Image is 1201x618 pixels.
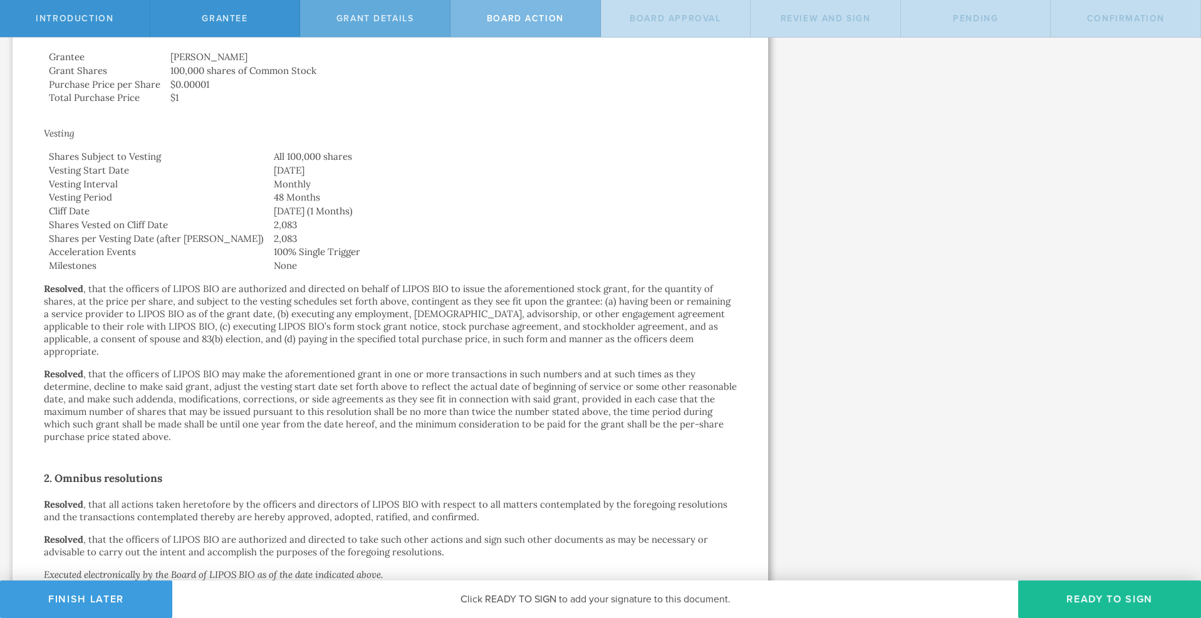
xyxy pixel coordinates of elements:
[202,13,247,24] span: Grantee
[44,368,737,443] p: , that the officers of LIPOS BIO may make the aforementioned grant in one or more transactions in...
[44,368,83,380] strong: Resolved
[1087,13,1165,24] span: Confirmation
[269,218,737,232] td: 2,083
[1018,580,1201,618] button: Ready to Sign
[269,204,737,218] td: [DATE] (1 Months)
[44,468,737,488] h2: 2. Omnibus resolutions
[44,259,269,273] td: Milestones
[269,177,737,191] td: Monthly
[1138,520,1201,580] iframe: Chat Widget
[630,13,720,24] span: Board Approval
[165,50,737,64] td: [PERSON_NAME]
[44,498,737,523] p: , that all actions taken heretofore by the officers and directors of LIPOS BIO with respect to al...
[269,245,737,259] td: 100% Single Trigger
[36,13,113,24] span: Introduction
[44,568,383,580] em: Executed electronically by the Board of LIPOS BIO as of the date indicated above.
[487,13,564,24] span: Board Action
[44,127,75,139] em: Vesting
[44,164,269,177] td: Vesting Start Date
[44,498,83,510] strong: Resolved
[44,91,165,105] td: Total Purchase Price
[165,91,737,105] td: $1
[44,232,269,246] td: Shares per Vesting Date (after [PERSON_NAME])
[44,191,269,204] td: Vesting Period
[44,64,165,78] td: Grant Shares
[44,245,269,259] td: Acceleration Events
[44,533,737,558] p: , that the officers of LIPOS BIO are authorized and directed to take such other actions and sign ...
[269,259,737,273] td: None
[460,593,730,605] span: Click READY TO SIGN to add your signature to this document.
[269,191,737,204] td: 48 Months
[269,150,737,164] td: All 100,000 shares
[44,50,165,64] td: Grantee
[269,232,737,246] td: 2,083
[44,218,269,232] td: Shares Vested on Cliff Date
[781,13,871,24] span: Review and Sign
[44,533,83,545] strong: Resolved
[953,13,998,24] span: Pending
[44,150,269,164] td: Shares Subject to Vesting
[44,283,83,295] strong: Resolved
[44,204,269,218] td: Cliff Date
[44,283,737,358] p: , that the officers of LIPOS BIO are authorized and directed on behalf of LIPOS BIO to issue the ...
[165,64,737,78] td: 100,000 shares of Common Stock
[44,177,269,191] td: Vesting Interval
[336,13,414,24] span: Grant Details
[165,78,737,92] td: $0.00001
[44,78,165,92] td: Purchase Price per Share
[269,164,737,177] td: [DATE]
